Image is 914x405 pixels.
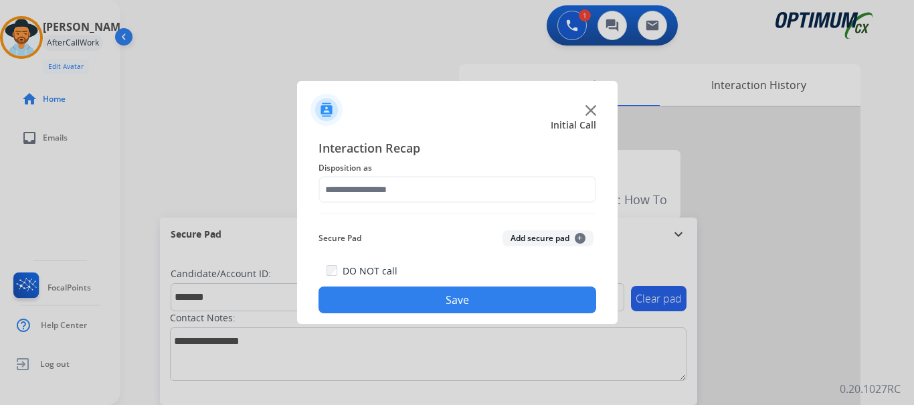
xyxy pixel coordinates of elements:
span: Secure Pad [318,230,361,246]
button: Add secure pad+ [502,230,593,246]
p: 0.20.1027RC [840,381,901,397]
img: contactIcon [310,94,343,126]
span: Initial Call [551,118,596,132]
span: Interaction Recap [318,139,596,160]
label: DO NOT call [343,264,397,278]
span: Disposition as [318,160,596,176]
button: Save [318,287,596,313]
span: + [575,233,585,244]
